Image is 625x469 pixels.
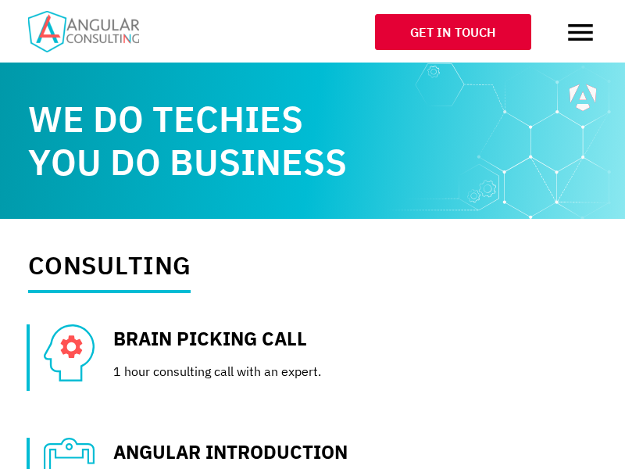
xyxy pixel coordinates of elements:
[28,11,139,52] img: Home
[28,250,191,292] h2: Consulting
[375,14,531,50] a: Get In Touch
[113,439,348,464] a: Angular Introduction
[113,326,307,351] a: Brain Picking Call
[28,98,597,184] h1: We do techies you do business
[564,16,597,48] button: Open menu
